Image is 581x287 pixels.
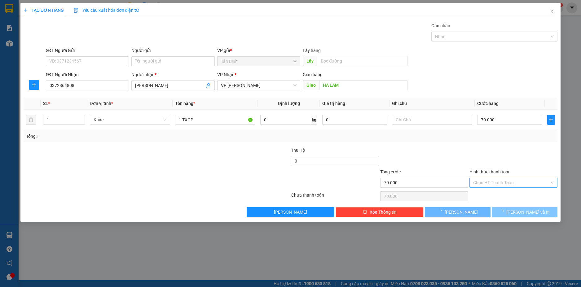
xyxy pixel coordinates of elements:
[303,48,321,53] span: Lấy hàng
[445,209,478,215] span: [PERSON_NAME]
[26,133,224,140] div: Tổng: 1
[319,80,407,90] input: Dọc đường
[74,8,139,13] span: Yêu cầu xuất hóa đơn điện tử
[221,57,297,66] span: Tân Bình
[74,8,79,13] img: icon
[29,80,39,90] button: plus
[303,72,323,77] span: Giao hàng
[24,8,28,12] span: plus
[131,47,215,54] div: Người gửi
[291,192,380,202] div: Chưa thanh toán
[26,115,36,125] button: delete
[311,115,317,125] span: kg
[492,207,557,217] button: [PERSON_NAME] và In
[548,117,555,122] span: plus
[274,209,307,215] span: [PERSON_NAME]
[303,56,317,66] span: Lấy
[175,115,255,125] input: VD: Bàn, Ghế
[322,115,387,125] input: 0
[547,115,555,125] button: plus
[543,3,561,20] button: Close
[392,115,472,125] input: Ghi Chú
[425,207,491,217] button: [PERSON_NAME]
[221,81,297,90] span: VP Hà Lam
[43,101,48,106] span: SL
[431,23,450,28] label: Gán nhãn
[206,83,211,88] span: user-add
[438,210,445,214] span: loading
[370,209,397,215] span: Xóa Thông tin
[90,101,113,106] span: Đơn vị tính
[46,71,129,78] div: SĐT Người Nhận
[24,8,64,13] span: TẠO ĐƠN HÀNG
[500,210,506,214] span: loading
[131,71,215,78] div: Người nhận
[477,101,499,106] span: Cước hàng
[549,9,554,14] span: close
[291,148,305,153] span: Thu Hộ
[46,47,129,54] div: SĐT Người Gửi
[29,82,39,87] span: plus
[175,101,195,106] span: Tên hàng
[390,98,475,110] th: Ghi chú
[469,169,511,174] label: Hình thức thanh toán
[247,207,335,217] button: [PERSON_NAME]
[303,80,319,90] span: Giao
[506,209,550,215] span: [PERSON_NAME] và In
[380,169,401,174] span: Tổng cước
[217,72,235,77] span: VP Nhận
[336,207,424,217] button: deleteXóa Thông tin
[217,47,301,54] div: VP gửi
[322,101,345,106] span: Giá trị hàng
[278,101,300,106] span: Định lượng
[317,56,407,66] input: Dọc đường
[363,210,367,215] span: delete
[94,115,166,124] span: Khác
